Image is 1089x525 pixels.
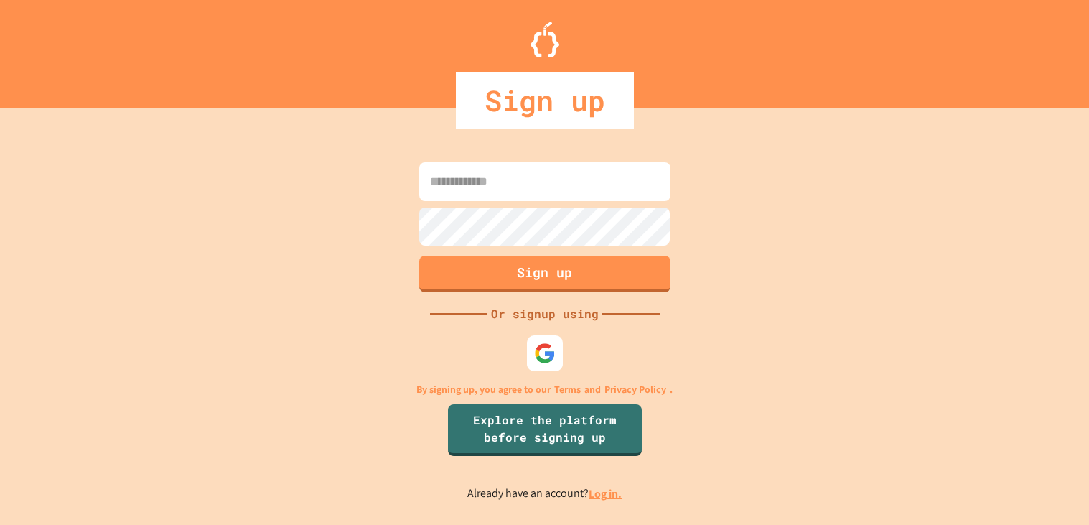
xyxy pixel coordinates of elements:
[416,382,673,397] p: By signing up, you agree to our and .
[467,485,622,503] p: Already have an account?
[456,72,634,129] div: Sign up
[534,343,556,364] img: google-icon.svg
[487,305,602,322] div: Or signup using
[448,404,642,456] a: Explore the platform before signing up
[554,382,581,397] a: Terms
[531,22,559,57] img: Logo.svg
[589,486,622,501] a: Log in.
[419,256,670,292] button: Sign up
[604,382,666,397] a: Privacy Policy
